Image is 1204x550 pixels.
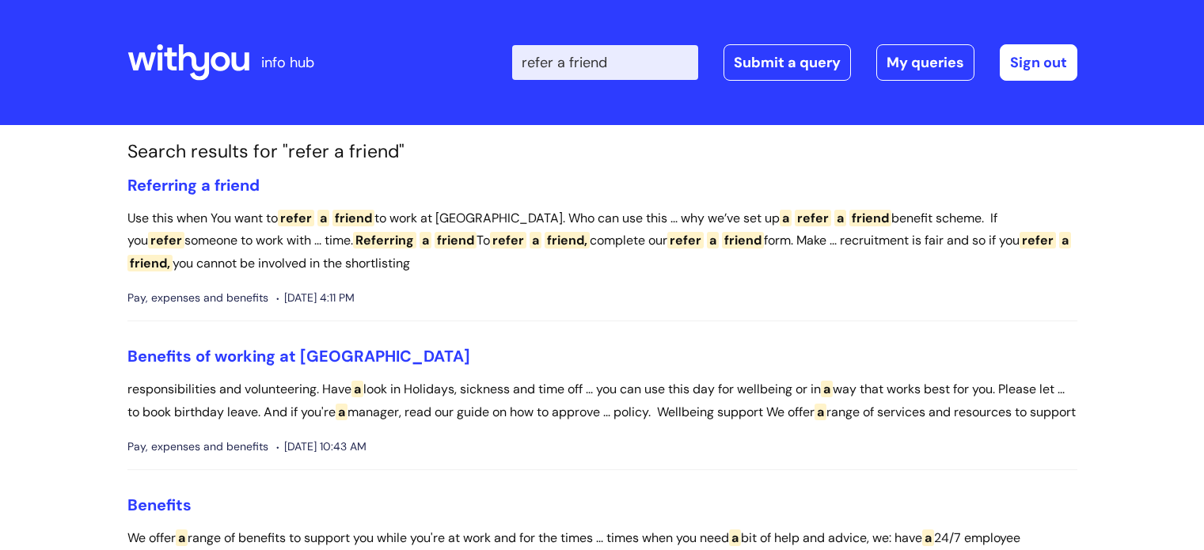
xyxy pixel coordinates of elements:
span: a [780,210,792,226]
span: a [336,404,348,420]
span: friend [332,210,374,226]
span: [DATE] 10:43 AM [276,437,367,457]
p: Use this when You want to to work at [GEOGRAPHIC_DATA]. Who can use this ... why we’ve set up ben... [127,207,1077,275]
span: a [834,210,846,226]
span: Referring [353,232,416,248]
span: friend [215,175,260,195]
span: friend, [545,232,590,248]
h1: Search results for "refer a friend" [127,141,1077,163]
span: a [815,404,826,420]
a: Sign out [1000,44,1077,81]
span: a [1059,232,1071,248]
span: a [420,232,431,248]
span: friend, [127,255,173,271]
p: info hub [261,50,314,75]
span: a [707,232,719,248]
span: a [176,529,188,546]
span: Referring [127,175,197,195]
span: a [351,381,363,397]
span: a [922,529,934,546]
a: Benefits [127,495,192,515]
a: Submit a query [724,44,851,81]
span: friend [435,232,477,248]
span: refer [490,232,526,248]
span: refer [148,232,184,248]
input: Search [512,45,698,80]
span: a [729,529,741,546]
span: friend [849,210,891,226]
span: Pay, expenses and benefits [127,437,268,457]
span: refer [1020,232,1056,248]
span: a [201,175,211,195]
span: refer [795,210,831,226]
span: [DATE] 4:11 PM [276,288,355,308]
span: refer [278,210,314,226]
span: friend [722,232,764,248]
div: | - [512,44,1077,81]
span: refer [667,232,704,248]
span: Pay, expenses and benefits [127,288,268,308]
span: a [821,381,833,397]
a: Referring a friend [127,175,260,195]
a: Benefits of working at [GEOGRAPHIC_DATA] [127,346,470,366]
span: a [530,232,541,248]
span: a [317,210,329,226]
p: responsibilities and volunteering. Have look in Holidays, sickness and time off ... you can use t... [127,378,1077,424]
a: My queries [876,44,974,81]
